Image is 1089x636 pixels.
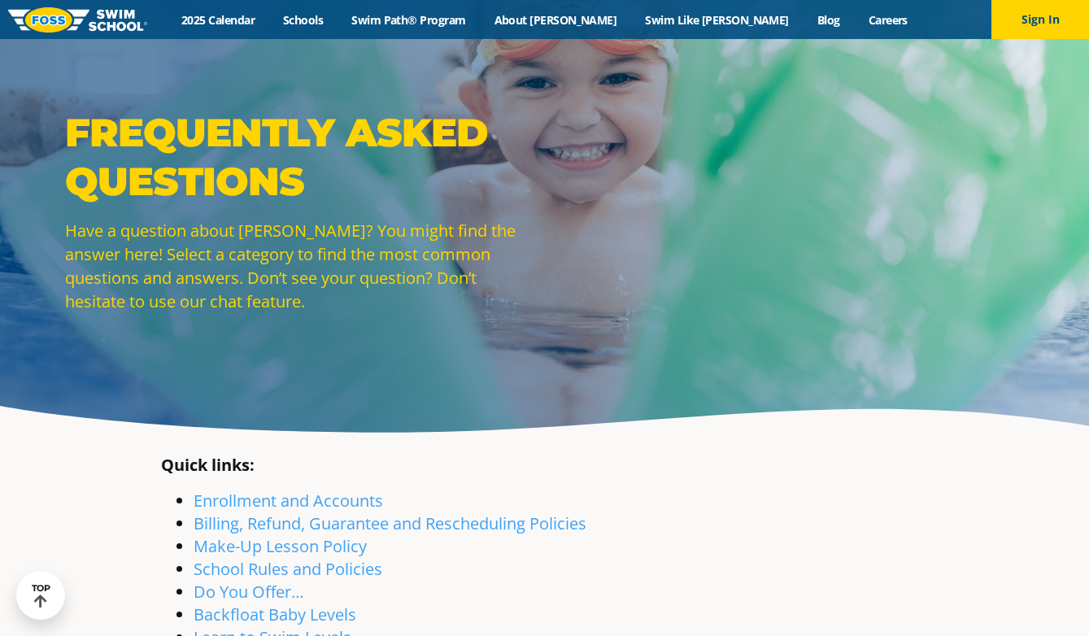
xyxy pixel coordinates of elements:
a: Billing, Refund, Guarantee and Rescheduling Policies [194,512,586,534]
p: Have a question about [PERSON_NAME]? You might find the answer here! Select a category to find th... [65,219,537,313]
a: Enrollment and Accounts [194,490,383,512]
a: About [PERSON_NAME] [480,12,631,28]
a: Careers [854,12,921,28]
div: TOP [32,583,50,608]
a: 2025 Calendar [168,12,269,28]
a: Blog [803,12,854,28]
a: Do You Offer… [194,581,304,603]
p: Frequently Asked Questions [65,108,537,206]
strong: Quick links: [161,454,255,476]
a: Swim Like [PERSON_NAME] [631,12,804,28]
a: Backfloat Baby Levels [194,603,356,625]
a: School Rules and Policies [194,558,382,580]
a: Make-Up Lesson Policy [194,535,367,557]
a: Swim Path® Program [338,12,480,28]
a: Schools [269,12,338,28]
img: FOSS Swim School Logo [8,7,147,33]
